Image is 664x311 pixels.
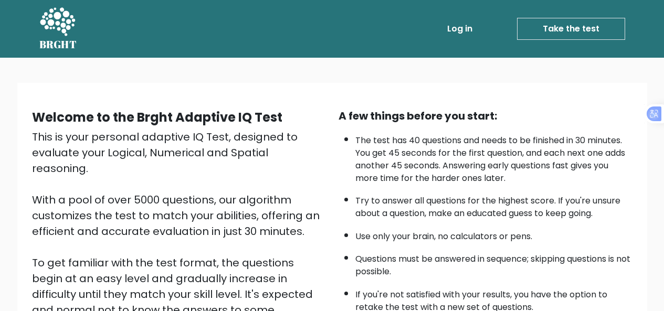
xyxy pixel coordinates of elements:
[339,108,633,124] div: A few things before you start:
[355,129,633,185] li: The test has 40 questions and needs to be finished in 30 minutes. You get 45 seconds for the firs...
[32,109,282,126] b: Welcome to the Brght Adaptive IQ Test
[355,225,633,243] li: Use only your brain, no calculators or pens.
[355,248,633,278] li: Questions must be answered in sequence; skipping questions is not possible.
[39,38,77,51] h5: BRGHT
[517,18,625,40] a: Take the test
[443,18,477,39] a: Log in
[39,4,77,53] a: BRGHT
[355,189,633,220] li: Try to answer all questions for the highest score. If you're unsure about a question, make an edu...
